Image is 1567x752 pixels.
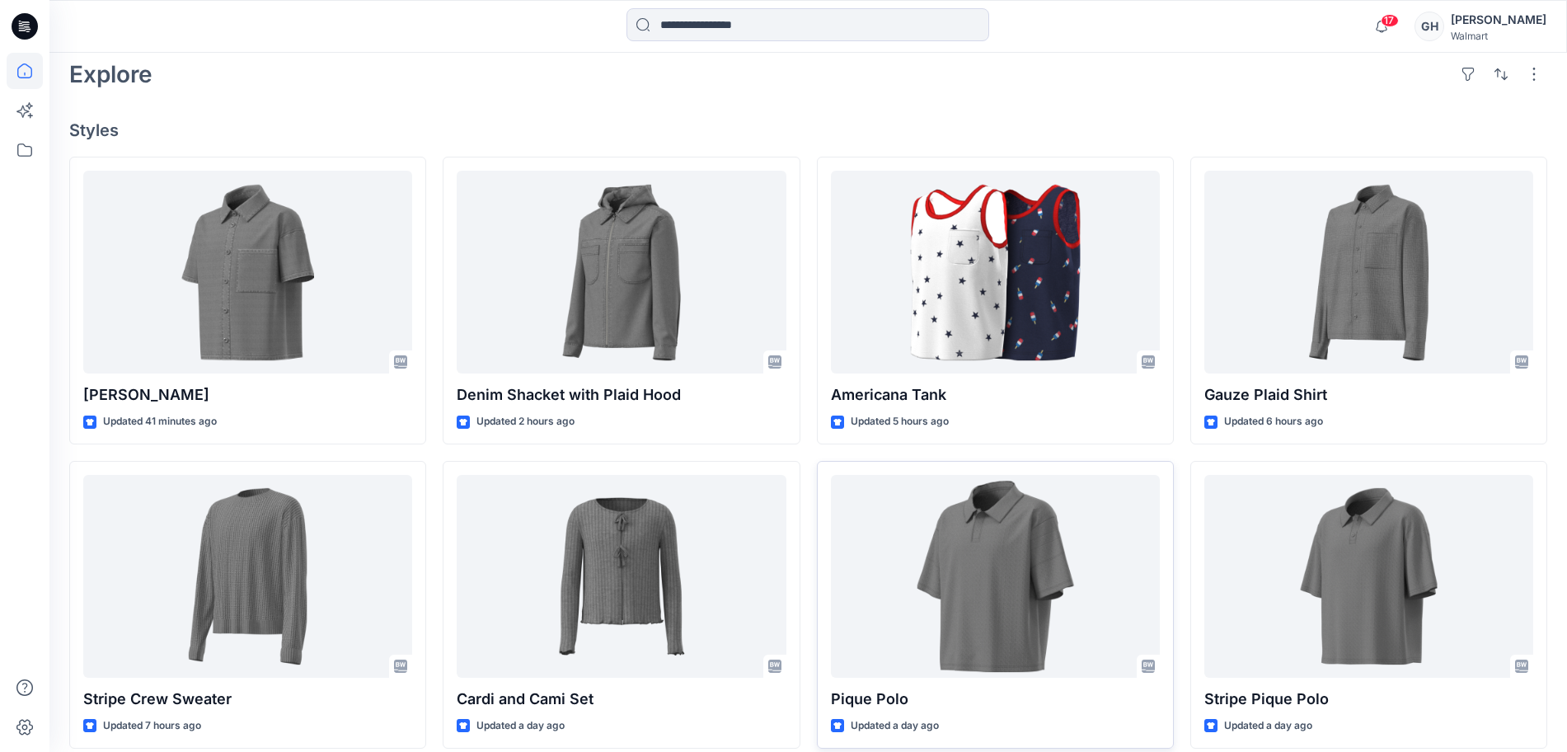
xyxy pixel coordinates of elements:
p: Updated a day ago [851,717,939,735]
p: Updated a day ago [476,717,565,735]
p: [PERSON_NAME] [83,383,412,407]
a: Denim Shirt [83,171,412,374]
a: Pique Polo [831,475,1160,678]
div: GH [1415,12,1444,41]
p: Updated a day ago [1224,717,1312,735]
h2: Explore [69,61,152,87]
span: 17 [1381,14,1399,27]
p: Denim Shacket with Plaid Hood [457,383,786,407]
p: Updated 6 hours ago [1224,413,1323,430]
p: Updated 5 hours ago [851,413,949,430]
p: Updated 2 hours ago [476,413,575,430]
h4: Styles [69,120,1547,140]
a: Gauze Plaid Shirt [1204,171,1533,374]
p: Updated 41 minutes ago [103,413,217,430]
p: Pique Polo [831,688,1160,711]
p: Americana Tank [831,383,1160,407]
a: Americana Tank [831,171,1160,374]
a: Stripe Pique Polo [1204,475,1533,678]
a: Cardi and Cami Set [457,475,786,678]
a: Denim Shacket with Plaid Hood [457,171,786,374]
div: [PERSON_NAME] [1451,10,1546,30]
p: Updated 7 hours ago [103,717,201,735]
p: Cardi and Cami Set [457,688,786,711]
p: Stripe Pique Polo [1204,688,1533,711]
p: Gauze Plaid Shirt [1204,383,1533,407]
div: Walmart [1451,30,1546,42]
a: Stripe Crew Sweater [83,475,412,678]
p: Stripe Crew Sweater [83,688,412,711]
